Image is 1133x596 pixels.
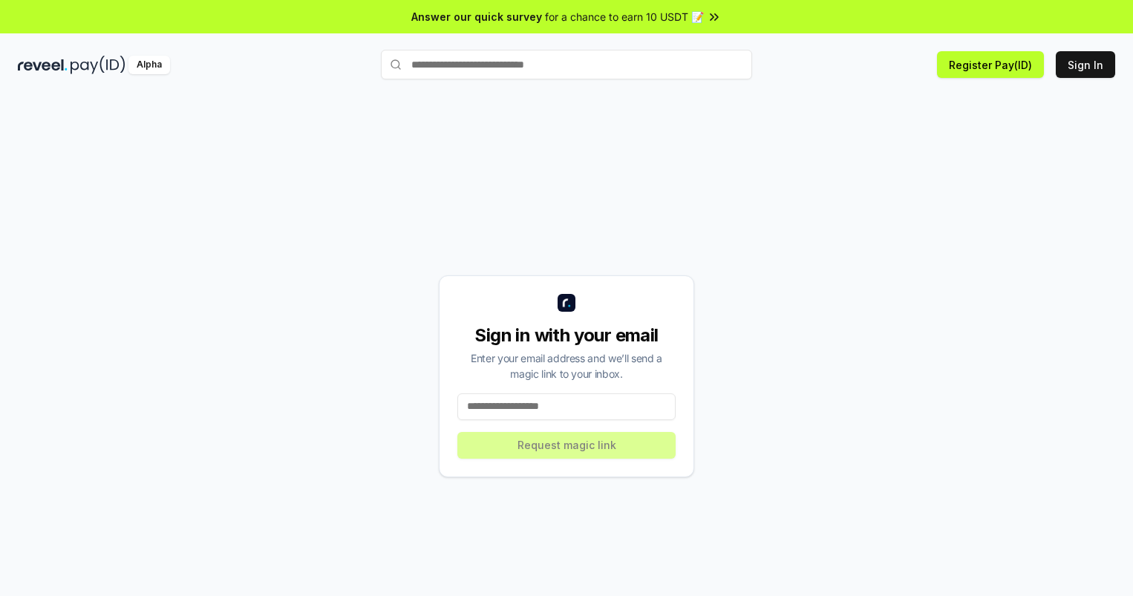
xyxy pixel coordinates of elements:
button: Register Pay(ID) [937,51,1044,78]
img: logo_small [558,294,575,312]
div: Sign in with your email [457,324,676,347]
div: Alpha [128,56,170,74]
span: for a chance to earn 10 USDT 📝 [545,9,704,24]
div: Enter your email address and we’ll send a magic link to your inbox. [457,350,676,381]
img: reveel_dark [18,56,68,74]
img: pay_id [71,56,125,74]
button: Sign In [1056,51,1115,78]
span: Answer our quick survey [411,9,542,24]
